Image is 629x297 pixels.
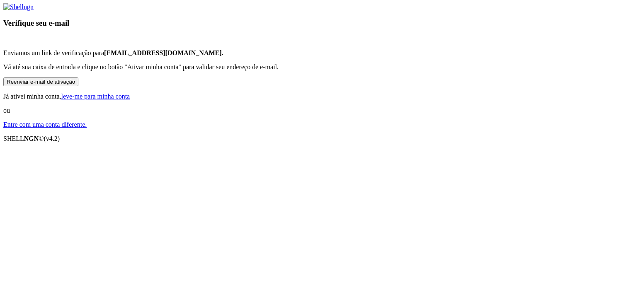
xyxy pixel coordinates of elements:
[44,135,60,142] span: 4.2.0
[3,135,24,142] font: SHELL
[3,107,10,114] font: ou
[58,135,60,142] font: )
[104,49,222,56] font: [EMAIL_ADDRESS][DOMAIN_NAME]
[49,135,58,142] font: 4.2
[3,93,61,100] font: Já ativei minha conta,
[24,135,39,142] font: NGN
[3,77,78,86] button: Reenviar e-mail de ativação
[61,93,130,100] a: leve-me para minha conta
[7,79,75,85] font: Reenviar e-mail de ativação
[3,3,34,11] img: Shellngn
[44,135,49,142] font: (v
[3,49,104,56] font: Enviamos um link de verificação para
[3,121,87,128] a: Entre com uma conta diferente.
[3,19,69,27] font: Verifique seu e-mail
[39,135,44,142] font: ©
[3,63,279,70] font: Vá até sua caixa de entrada e clique no botão "Ativar minha conta" para validar seu endereço de e...
[222,49,223,56] font: .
